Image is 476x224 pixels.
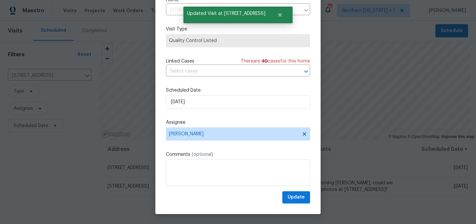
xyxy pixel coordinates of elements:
input: Enter in an address [166,5,300,15]
span: Quality Control Listed [169,37,307,44]
label: Visit Type [166,26,310,32]
span: (optional) [192,152,213,157]
span: Linked Cases [166,58,194,65]
label: Comments [166,151,310,158]
button: Close [269,8,291,22]
button: Update [282,191,310,203]
span: Updated Visit at [STREET_ADDRESS] [183,7,269,21]
span: There are case s for this home [241,58,310,65]
span: [PERSON_NAME] [169,131,298,137]
input: M/D/YYYY [166,95,310,109]
span: 40 [261,59,268,64]
input: Select cases [166,66,292,76]
label: Assignee [166,119,310,126]
span: Update [288,193,305,202]
button: Open [301,67,311,76]
label: Scheduled Date [166,87,310,94]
